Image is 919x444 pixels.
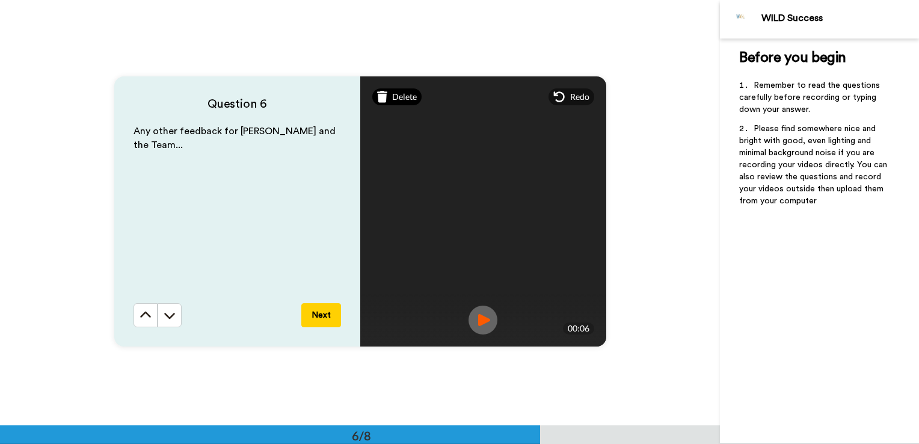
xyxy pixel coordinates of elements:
[727,5,755,34] img: Profile Image
[570,91,589,103] span: Redo
[739,51,846,65] span: Before you begin
[301,303,341,327] button: Next
[549,88,594,105] div: Redo
[333,427,390,444] div: 6/8
[761,13,918,24] div: WILD Success
[134,96,341,113] h4: Question 6
[739,125,890,205] span: Please find somewhere nice and bright with good, even lighting and minimal background noise if yo...
[372,88,422,105] div: Delete
[739,81,882,114] span: Remember to read the questions carefully before recording or typing down your answer.
[469,306,497,335] img: ic_record_play.svg
[392,91,417,103] span: Delete
[134,126,338,150] span: Any other feedback for [PERSON_NAME] and the Team...
[563,322,594,335] div: 00:06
